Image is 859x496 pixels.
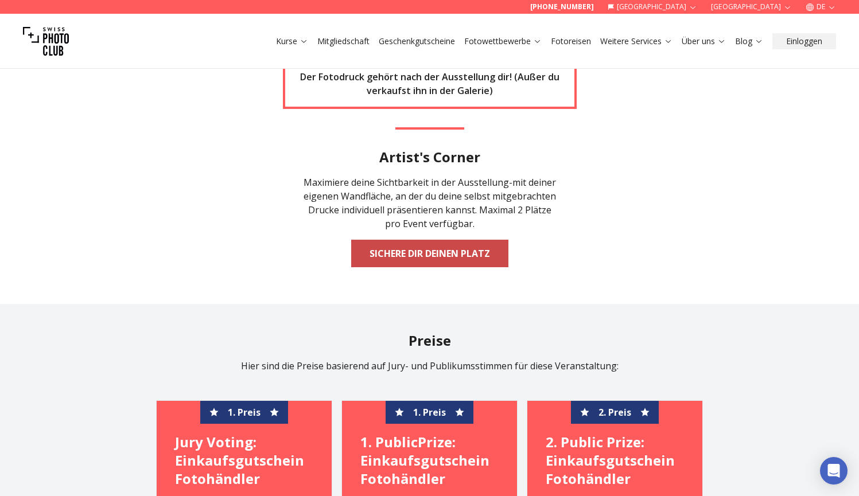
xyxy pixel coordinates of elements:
[677,33,730,49] button: Über uns
[294,70,565,97] h3: Der Fotodruck gehört nach der Ausstellung dir! (Außer du verkaufst ihn in der Galerie)
[460,33,546,49] button: Fotowettbewerbe
[379,36,455,47] a: Geschenkgutscheine
[820,457,848,485] div: Open Intercom Messenger
[72,331,788,350] h2: Preise
[360,433,499,488] h4: 1. PublicPrize: Einkaufsgutschein Fotohändler
[596,33,677,49] button: Weitere Services
[598,405,631,419] span: 2. Preis
[271,33,313,49] button: Kurse
[546,33,596,49] button: Fotoreisen
[735,36,763,47] a: Blog
[682,36,726,47] a: Über uns
[600,36,673,47] a: Weitere Services
[23,18,69,64] img: Swiss photo club
[175,433,313,488] h4: Jury Voting: Einkaufsgutschein Fotohändler
[374,33,460,49] button: Geschenkgutscheine
[551,36,591,47] a: Fotoreisen
[351,240,508,267] a: Sichere dir deinen Platz
[276,36,308,47] a: Kurse
[772,33,836,49] button: Einloggen
[72,359,788,373] p: Hier sind die Preise basierend auf Jury- und Publikumsstimmen für diese Veranstaltung:
[301,175,558,231] div: Maximiere deine Sichtbarkeit in der Ausstellung-mit deiner eigenen Wandfläche, an der du deine se...
[313,33,374,49] button: Mitgliedschaft
[530,2,594,11] a: [PHONE_NUMBER]
[730,33,768,49] button: Blog
[546,433,684,488] h4: 2. Public Prize: Einkaufsgutschein Fotohändler
[413,405,446,419] span: 1. Preis
[228,405,261,419] span: 1. Preis
[379,148,480,166] h2: Artist's Corner
[317,36,370,47] a: Mitgliedschaft
[464,36,542,47] a: Fotowettbewerbe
